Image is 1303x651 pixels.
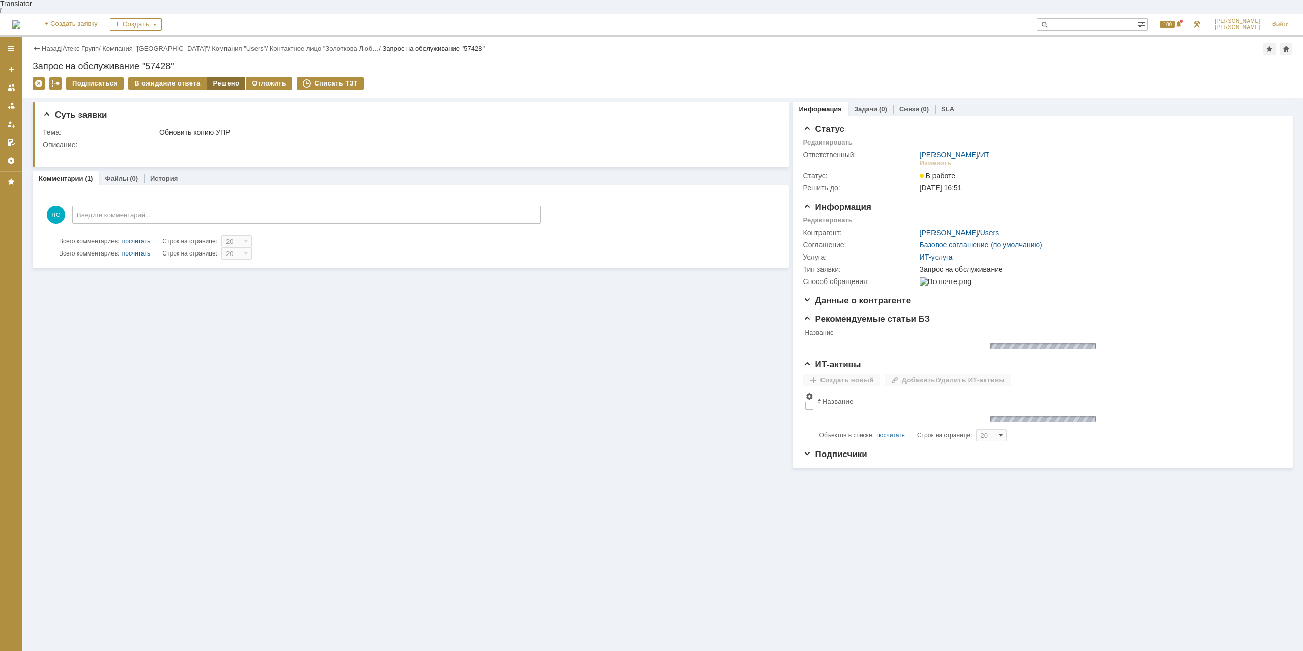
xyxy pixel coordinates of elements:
[130,175,138,182] div: (0)
[980,229,999,237] a: Users
[1215,18,1260,24] span: [PERSON_NAME]
[63,45,99,52] a: Атекс Групп
[1263,43,1276,55] div: Добавить в избранное
[3,134,19,151] a: Мои согласования
[3,98,19,114] a: Заявки в моей ответственности
[799,105,842,113] a: Информация
[3,79,19,96] a: Заявки на командах
[920,151,978,159] a: [PERSON_NAME]
[921,105,929,113] div: (0)
[803,172,918,180] div: Статус:
[879,105,887,113] div: (0)
[980,151,990,159] a: ИТ
[3,61,19,77] a: Создать заявку
[803,216,853,224] div: Редактировать
[899,105,919,113] a: Связи
[920,184,962,192] span: [DATE] 16:51
[1154,14,1184,35] div: Открыть панель уведомлений
[803,449,867,459] span: Подписчики
[803,296,911,305] span: Данные о контрагенте
[1137,19,1147,29] span: Расширенный поиск
[159,128,771,136] div: Обновить копию УПР
[920,229,978,237] a: [PERSON_NAME]
[39,175,83,182] a: Комментарии
[33,61,1293,71] div: Запрос на обслуживание "57428"
[819,429,972,441] i: Строк на странице:
[920,241,1042,249] a: Базовое соглашение (по умолчанию)
[987,414,1099,424] img: wJIQAAOwAAAAAAAAAAAA==
[823,398,854,405] div: Название
[803,124,844,134] span: Статус
[12,20,20,29] img: logo
[876,429,905,441] div: посчитать
[920,159,952,167] div: Изменить
[819,432,874,439] span: Объектов в списке:
[803,229,918,237] div: Контрагент:
[270,45,379,52] a: Контактное лицо "Золоткова Люб…
[102,45,208,52] a: Компания "[GEOGRAPHIC_DATA]"
[1209,14,1266,35] a: [PERSON_NAME][PERSON_NAME]
[920,253,953,261] a: ИТ-услуга
[85,175,93,182] div: (1)
[987,341,1099,351] img: wJIQAAOwAAAAAAAAAAAA==
[63,45,103,52] div: /
[150,175,178,182] a: История
[920,229,999,237] div: /
[12,20,20,29] a: Перейти на домашнюю страницу
[1215,24,1260,31] span: [PERSON_NAME]
[59,235,217,247] i: Строк на странице:
[33,77,45,90] div: Удалить
[803,151,918,159] div: Ответственный:
[3,153,19,169] a: Настройки
[941,105,954,113] a: SLA
[110,18,162,31] div: Создать
[803,327,1278,341] th: Название
[59,247,217,260] i: Строк на странице:
[815,390,1278,414] th: Название
[803,241,918,249] div: Соглашение:
[1280,43,1292,55] div: Сделать домашней страницей
[43,140,773,149] div: Описание:
[803,360,861,370] span: ИТ-активы
[803,314,930,324] span: Рекомендуемые статьи БЗ
[803,138,853,147] div: Редактировать
[1160,21,1175,28] span: 100
[47,206,65,224] span: ЯС
[105,175,128,182] a: Файлы
[102,45,212,52] div: /
[803,277,918,286] div: Способ обращения:
[803,265,918,273] div: Тип заявки:
[1191,18,1203,31] a: Перейти в интерфейс администратора
[39,14,104,35] a: + Создать заявку
[212,45,266,52] a: Компания "Users"
[1266,14,1295,35] a: Выйти
[59,238,119,245] span: Всего комментариев:
[854,105,877,113] a: Задачи
[270,45,383,52] div: /
[43,110,107,120] span: Суть заявки
[920,265,1276,273] div: Запрос на обслуживание
[59,250,119,257] span: Всего комментариев:
[122,235,151,247] div: посчитать
[382,45,485,52] div: Запрос на обслуживание "57428"
[61,44,62,52] div: |
[805,392,813,401] span: Настройки
[920,172,955,180] span: В работе
[42,45,61,52] a: Назад
[49,77,62,90] div: Работа с массовостью
[212,45,270,52] div: /
[920,151,990,159] div: /
[122,247,151,260] div: посчитать
[803,253,918,261] div: Услуга:
[803,184,918,192] div: Решить до:
[920,277,971,286] img: По почте.png
[3,116,19,132] a: Мои заявки
[803,202,871,212] span: Информация
[43,128,157,136] div: Тема:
